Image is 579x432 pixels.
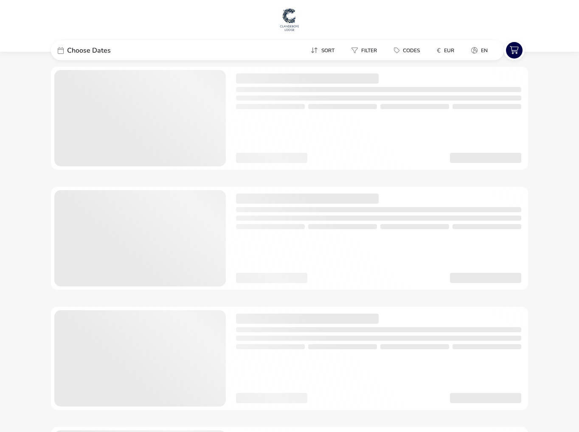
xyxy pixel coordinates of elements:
[279,7,300,32] img: Main Website
[464,44,495,56] button: en
[403,47,420,54] span: Codes
[67,47,111,54] span: Choose Dates
[304,44,345,56] naf-pibe-menu-bar-item: Sort
[430,44,464,56] naf-pibe-menu-bar-item: €EUR
[387,44,427,56] button: Codes
[51,40,178,60] div: Choose Dates
[444,47,454,54] span: EUR
[387,44,430,56] naf-pibe-menu-bar-item: Codes
[345,44,387,56] naf-pibe-menu-bar-item: Filter
[481,47,488,54] span: en
[304,44,341,56] button: Sort
[361,47,377,54] span: Filter
[464,44,498,56] naf-pibe-menu-bar-item: en
[321,47,334,54] span: Sort
[437,46,441,55] i: €
[345,44,384,56] button: Filter
[430,44,461,56] button: €EUR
